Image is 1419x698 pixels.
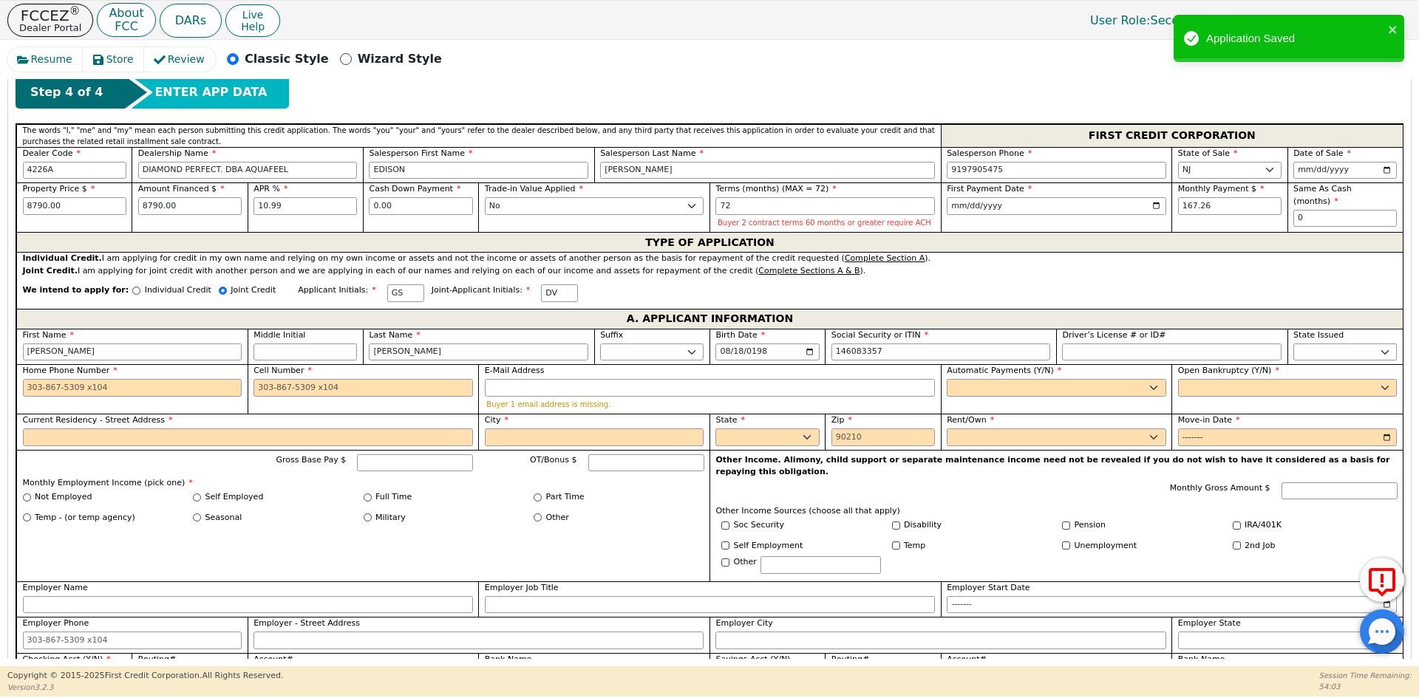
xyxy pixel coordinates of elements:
[83,47,145,72] button: Store
[253,184,287,194] span: APR %
[1293,148,1351,158] span: Date of Sale
[1388,21,1398,38] button: close
[627,309,793,329] span: A. APPLICANT INFORMATION
[225,4,280,37] button: LiveHelp
[168,52,205,67] span: Review
[1062,521,1070,530] input: Y/N
[23,632,242,649] input: 303-867-5309 x104
[485,415,508,425] span: City
[947,197,1166,215] input: YYYY-MM-DD
[1293,162,1397,179] input: YYYY-MM-DD
[23,266,78,276] strong: Joint Credit.
[845,253,925,263] u: Complete Section A
[23,654,111,664] span: Checking Acct (Y/N)
[734,540,803,552] label: Self Employment
[369,184,460,194] span: Cash Down Payment
[1178,197,1282,215] input: Hint: 167.26
[1178,148,1238,158] span: State of Sale
[1231,9,1412,32] button: 4226A:[PERSON_NAME]
[106,52,134,67] span: Store
[241,21,265,32] span: Help
[109,7,143,19] p: About
[160,4,222,38] button: DARs
[19,23,81,32] p: Dealer Portal
[253,618,360,628] span: Employer - Street Address
[7,4,93,37] button: FCCEZ®Dealer Portal
[1178,428,1398,446] input: YYYY-MM-DD
[831,428,935,446] input: 90210
[1293,184,1352,206] span: Same As Cash (months)
[35,512,135,524] label: Temp - (or temp agency)
[23,184,95,194] span: Property Price $
[144,47,216,72] button: Review
[16,124,941,147] div: The words "I," "me" and "my" mean each person submitting this credit application. The words "you"...
[23,253,1398,265] div: I am applying for credit in my own name and relying on my own income or assets and not the income...
[947,583,1030,592] span: Employer Start Date
[904,540,925,552] label: Temp
[947,366,1061,375] span: Automatic Payments (Y/N)
[23,366,118,375] span: Home Phone Number
[1319,670,1412,681] p: Session Time Remaining:
[715,343,819,361] input: YYYY-MM-DD
[19,8,81,23] p: FCCEZ
[23,148,81,158] span: Dealer Code
[947,415,994,425] span: Rent/Own
[485,184,583,194] span: Trade-in Value Applied
[947,148,1032,158] span: Salesperson Phone
[1178,415,1240,425] span: Move-in Date
[831,343,1051,361] input: 000-00-0000
[23,330,75,340] span: First Name
[1170,483,1270,493] span: Monthly Gross Amount $
[31,52,72,67] span: Resume
[109,21,143,32] p: FCC
[1075,6,1228,35] p: Secondary
[716,454,1398,479] p: Other Income. Alimony, child support or separate maintenance income need not be revealed if you d...
[35,491,92,504] label: Not Employed
[947,162,1166,179] input: 303-867-5309 x104
[23,284,129,309] span: We intend to apply for:
[485,654,532,664] span: Bank Name
[7,670,283,682] p: Copyright © 2015- 2025 First Credit Corporation.
[716,505,1398,518] p: Other Income Sources (choose all that apply)
[1245,519,1282,532] label: IRA/401K
[145,284,211,297] p: Individual Credit
[7,47,84,72] button: Resume
[358,50,442,68] p: Wizard Style
[253,197,357,215] input: xx.xx%
[253,330,305,340] span: Middle Initial
[298,285,376,295] span: Applicant Initials:
[831,415,852,425] span: Zip
[23,415,173,425] span: Current Residency - Street Address
[1178,184,1265,194] span: Monthly Payment $
[831,654,869,664] span: Routing#
[734,519,784,532] label: Soc Security
[485,366,545,375] span: E-Mail Address
[715,618,772,628] span: Employer City
[904,519,942,532] label: Disability
[23,583,88,592] span: Employer Name
[23,477,704,490] p: Monthly Employment Income (pick one)
[718,219,933,227] p: Buyer 2 contract terms 60 months or greater require ACH
[97,3,155,38] a: AboutFCC
[530,455,577,465] span: OT/Bonus $
[1206,30,1384,47] div: Application Saved
[1075,540,1137,552] label: Unemployment
[715,415,745,425] span: State
[154,83,267,101] span: ENTER APP DATA
[1319,681,1412,692] p: 54:03
[1178,366,1279,375] span: Open Bankruptcy (Y/N)
[138,184,225,194] span: Amount Financed $
[892,521,900,530] input: Y/N
[546,491,585,504] label: Part Time
[721,541,729,550] input: Y/N
[947,596,1397,614] input: YYYY-MM-DD
[202,671,283,680] span: All Rights Reserved.
[69,4,81,18] sup: ®
[600,330,623,340] span: Suffix
[892,541,900,550] input: Y/N
[715,330,765,340] span: Birth Date
[23,253,102,263] strong: Individual Credit.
